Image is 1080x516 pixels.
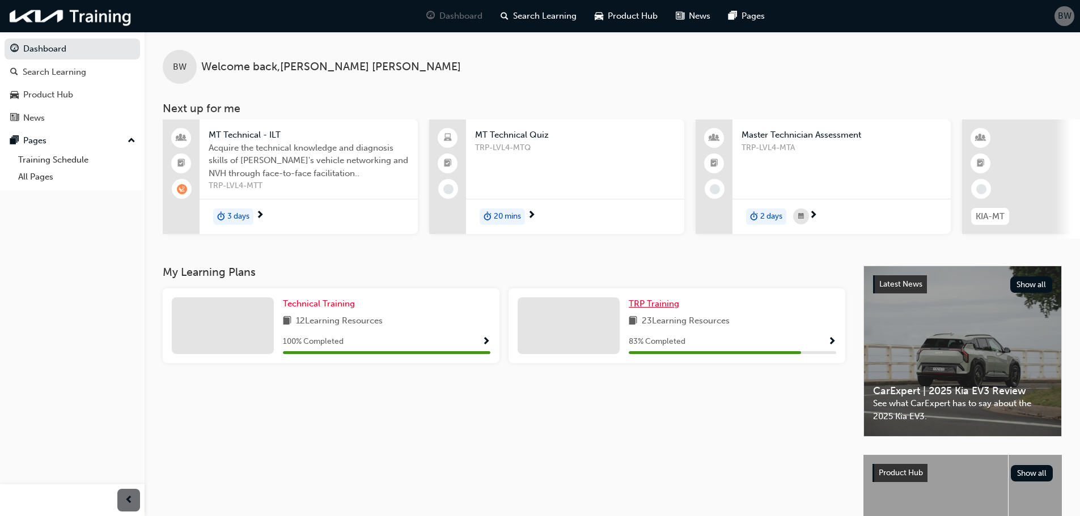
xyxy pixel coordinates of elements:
span: next-icon [809,211,818,221]
button: Pages [5,130,140,151]
a: Product HubShow all [873,464,1053,482]
span: people-icon [710,131,718,146]
div: Product Hub [23,88,73,101]
span: people-icon [177,131,185,146]
span: Master Technician Assessment [742,129,942,142]
span: 2 days [760,210,782,223]
span: Show Progress [828,337,836,347]
span: booktick-icon [710,156,718,171]
span: TRP Training [629,298,679,309]
span: duration-icon [750,210,758,224]
span: Search Learning [513,10,577,23]
span: duration-icon [484,210,492,224]
span: learningResourceType_INSTRUCTOR_LED-icon [977,131,985,146]
a: Master Technician AssessmentTRP-LVL4-MTAduration-icon2 days [696,120,951,234]
a: Dashboard [5,39,140,59]
span: 20 mins [494,210,521,223]
a: All Pages [14,168,140,186]
span: Latest News [879,279,922,289]
a: MT Technical - ILTAcquire the technical knowledge and diagnosis skills of [PERSON_NAME]'s vehicle... [163,120,418,234]
span: 12 Learning Resources [296,314,383,329]
span: CarExpert | 2025 Kia EV3 Review [873,385,1052,398]
h3: My Learning Plans [163,266,845,279]
span: Acquire the technical knowledge and diagnosis skills of [PERSON_NAME]'s vehicle networking and NV... [209,142,409,180]
button: Show Progress [828,335,836,349]
a: car-iconProduct Hub [586,5,667,28]
span: book-icon [629,314,637,329]
a: search-iconSearch Learning [492,5,586,28]
span: pages-icon [729,9,737,23]
div: Search Learning [23,66,86,79]
a: Technical Training [283,297,359,310]
button: Show all [1011,465,1053,481]
a: News [5,108,140,129]
span: duration-icon [217,210,225,224]
div: News [23,112,45,125]
span: 100 % Completed [283,335,344,348]
span: KIA-MT [976,210,1005,223]
a: pages-iconPages [719,5,774,28]
span: book-icon [283,314,291,329]
span: news-icon [676,9,684,23]
span: BW [173,61,187,74]
span: BW [1058,10,1071,23]
span: search-icon [501,9,509,23]
span: booktick-icon [977,156,985,171]
span: TRP-LVL4-MTT [209,180,409,193]
a: Product Hub [5,84,140,105]
span: 3 days [227,210,249,223]
div: Pages [23,134,46,147]
button: Show Progress [482,335,490,349]
button: BW [1054,6,1074,26]
span: up-icon [128,134,135,148]
span: TRP-LVL4-MTA [742,142,942,155]
span: car-icon [595,9,603,23]
span: next-icon [256,211,264,221]
a: Training Schedule [14,151,140,169]
span: prev-icon [125,493,133,508]
h3: Next up for me [145,102,1080,115]
a: news-iconNews [667,5,719,28]
a: Search Learning [5,62,140,83]
a: Latest NewsShow allCarExpert | 2025 Kia EV3 ReviewSee what CarExpert has to say about the 2025 Ki... [863,266,1062,437]
span: Product Hub [879,468,923,477]
span: 83 % Completed [629,335,685,348]
a: Latest NewsShow all [873,275,1052,293]
a: guage-iconDashboard [417,5,492,28]
span: MT Technical Quiz [475,129,675,142]
button: DashboardSearch LearningProduct HubNews [5,36,140,130]
span: 23 Learning Resources [642,314,730,329]
span: guage-icon [10,44,19,54]
span: search-icon [10,67,18,78]
span: booktick-icon [444,156,452,171]
span: TRP-LVL4-MTQ [475,142,675,155]
span: laptop-icon [444,131,452,146]
span: Dashboard [439,10,482,23]
a: TRP Training [629,297,684,310]
span: car-icon [10,90,19,100]
span: guage-icon [426,9,435,23]
button: Show all [1010,276,1053,293]
span: News [689,10,710,23]
span: learningRecordVerb_NONE-icon [976,184,986,194]
span: learningRecordVerb_WAITLIST-icon [177,184,187,194]
span: Pages [742,10,765,23]
span: learningRecordVerb_NONE-icon [710,184,720,194]
span: booktick-icon [177,156,185,171]
a: MT Technical QuizTRP-LVL4-MTQduration-icon20 mins [429,120,684,234]
span: See what CarExpert has to say about the 2025 Kia EV3. [873,397,1052,423]
span: MT Technical - ILT [209,129,409,142]
span: next-icon [527,211,536,221]
span: pages-icon [10,136,19,146]
span: Welcome back , [PERSON_NAME] [PERSON_NAME] [201,61,461,74]
img: kia-training [6,5,136,28]
span: Show Progress [482,337,490,347]
span: learningRecordVerb_NONE-icon [443,184,454,194]
span: Technical Training [283,298,355,309]
span: Product Hub [608,10,658,23]
span: calendar-icon [798,210,804,224]
span: news-icon [10,113,19,123]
